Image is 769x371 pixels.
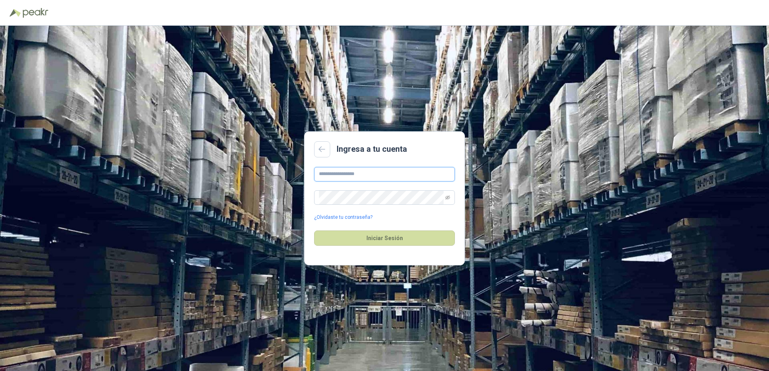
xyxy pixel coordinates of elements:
button: Iniciar Sesión [314,230,455,246]
a: ¿Olvidaste tu contraseña? [314,214,372,221]
span: eye-invisible [445,195,450,200]
img: Peakr [23,8,48,18]
img: Logo [10,9,21,17]
h2: Ingresa a tu cuenta [337,143,407,155]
